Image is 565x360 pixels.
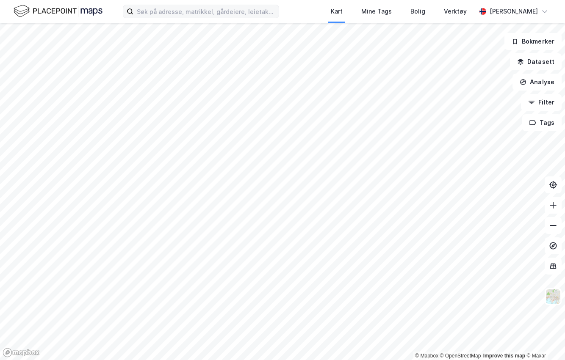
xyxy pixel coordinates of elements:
div: Bolig [410,6,425,16]
div: Verktøy [444,6,467,16]
button: Datasett [510,53,562,70]
button: Tags [522,114,562,131]
button: Bokmerker [504,33,562,50]
img: logo.f888ab2527a4732fd821a326f86c7f29.svg [14,4,102,19]
button: Filter [521,94,562,111]
a: Mapbox [415,353,438,359]
div: Kart [331,6,343,16]
div: [PERSON_NAME] [490,6,538,16]
button: Analyse [512,74,562,91]
img: Z [545,289,561,305]
div: Mine Tags [361,6,392,16]
iframe: Chat Widget [523,319,565,360]
a: OpenStreetMap [440,353,481,359]
a: Improve this map [483,353,525,359]
div: Kontrollprogram for chat [523,319,565,360]
a: Mapbox homepage [3,348,40,357]
input: Søk på adresse, matrikkel, gårdeiere, leietakere eller personer [133,5,279,18]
